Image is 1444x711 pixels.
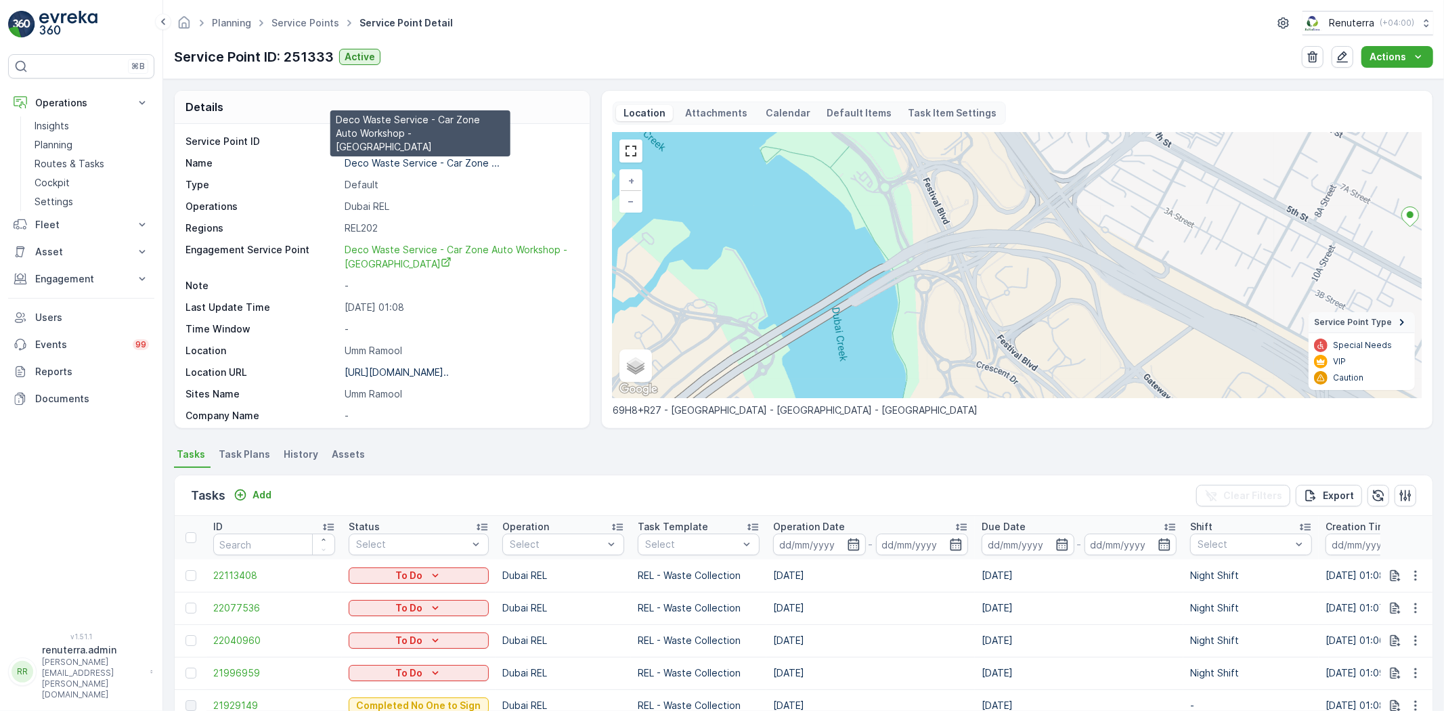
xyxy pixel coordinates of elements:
p: Renuterra [1329,16,1374,30]
p: To Do [396,666,423,680]
p: ( +04:00 ) [1380,18,1414,28]
input: dd/mm/yyyy [1085,534,1177,555]
td: [DATE] [766,624,975,657]
p: Default Items [827,106,892,120]
a: Service Points [271,17,339,28]
div: Toggle Row Selected [185,570,196,581]
span: Tasks [177,448,205,461]
p: Actions [1370,50,1406,64]
a: Planning [212,17,251,28]
p: - [345,279,575,293]
a: Settings [29,192,154,211]
span: + [628,175,634,186]
p: Operation [502,520,549,534]
p: REL - Waste Collection [638,569,760,582]
td: [DATE] [766,657,975,689]
button: Operations [8,89,154,116]
a: Open this area in Google Maps (opens a new window) [616,381,661,398]
p: Regions [185,221,339,235]
p: Name [185,156,339,170]
p: [URL][DOMAIN_NAME].. [345,366,449,378]
p: Status [349,520,380,534]
p: Active [345,50,375,64]
p: Events [35,338,125,351]
p: 99 [135,339,146,350]
p: Sites Name [185,387,339,401]
p: Calendar [766,106,811,120]
p: Operations [185,200,339,213]
a: Reports [8,358,154,385]
p: Add [253,488,271,502]
p: Task Item Settings [909,106,997,120]
p: Last Update Time [185,301,339,314]
a: Events99 [8,331,154,358]
button: Engagement [8,265,154,293]
p: Due Date [982,520,1026,534]
p: Settings [35,195,73,209]
button: Renuterra(+04:00) [1303,11,1433,35]
summary: Service Point Type [1309,312,1415,333]
input: dd/mm/yyyy [876,534,969,555]
p: Details [185,99,223,115]
p: To Do [396,569,423,582]
a: Planning [29,135,154,154]
span: Task Plans [219,448,270,461]
a: Documents [8,385,154,412]
button: Add [228,487,277,503]
span: Service Point Detail [357,16,456,30]
button: RRrenuterra.admin[PERSON_NAME][EMAIL_ADDRESS][PERSON_NAME][DOMAIN_NAME] [8,643,154,700]
p: Select [1198,538,1291,551]
p: Service Point ID: 251333 [174,47,334,67]
p: - [345,322,575,336]
span: History [284,448,318,461]
span: Service Point Type [1314,317,1392,328]
p: Fleet [35,218,127,232]
span: − [628,195,634,207]
input: dd/mm/yyyy [982,534,1074,555]
p: REL - Waste Collection [638,634,760,647]
a: 22077536 [213,601,335,615]
p: Umm Ramool [345,344,575,358]
p: Operations [35,96,127,110]
p: Engagement [35,272,127,286]
p: [DATE] 01:08 [345,301,575,314]
p: Deco Waste Service - Car Zone Auto Workshop - [GEOGRAPHIC_DATA] [336,113,505,154]
td: [DATE] [975,657,1183,689]
button: To Do [349,665,489,681]
p: Engagement Service Point [185,243,339,271]
td: [DATE] [766,559,975,592]
input: Search [213,534,335,555]
p: Night Shift [1190,666,1312,680]
button: Fleet [8,211,154,238]
button: Clear Filters [1196,485,1290,507]
p: - [345,409,575,423]
p: renuterra.admin [42,643,144,657]
a: 22040960 [213,634,335,647]
a: 22113408 [213,569,335,582]
a: Cockpit [29,173,154,192]
div: Toggle Row Selected [185,668,196,678]
p: Night Shift [1190,601,1312,615]
p: Users [35,311,149,324]
div: Toggle Row Selected [185,635,196,646]
p: Task Template [638,520,708,534]
a: Deco Waste Service - Car Zone Auto Workshop - Umm Ramool [345,243,575,271]
a: Routes & Tasks [29,154,154,173]
a: Zoom Out [621,191,641,211]
p: Dubai REL [345,200,575,213]
p: Insights [35,119,69,133]
p: Default [345,178,575,192]
p: Clear Filters [1223,489,1282,502]
td: [DATE] [975,559,1183,592]
button: Active [339,49,380,65]
p: Dubai REL [502,601,624,615]
p: Special Needs [1333,340,1392,351]
p: Night Shift [1190,634,1312,647]
span: Deco Waste Service - Car Zone Auto Workshop - [GEOGRAPHIC_DATA] [345,244,570,270]
p: Select [356,538,468,551]
p: 69H8+R27 - [GEOGRAPHIC_DATA] - [GEOGRAPHIC_DATA] - [GEOGRAPHIC_DATA] [613,404,1422,417]
p: Routes & Tasks [35,157,104,171]
span: Assets [332,448,365,461]
td: [DATE] [766,592,975,624]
